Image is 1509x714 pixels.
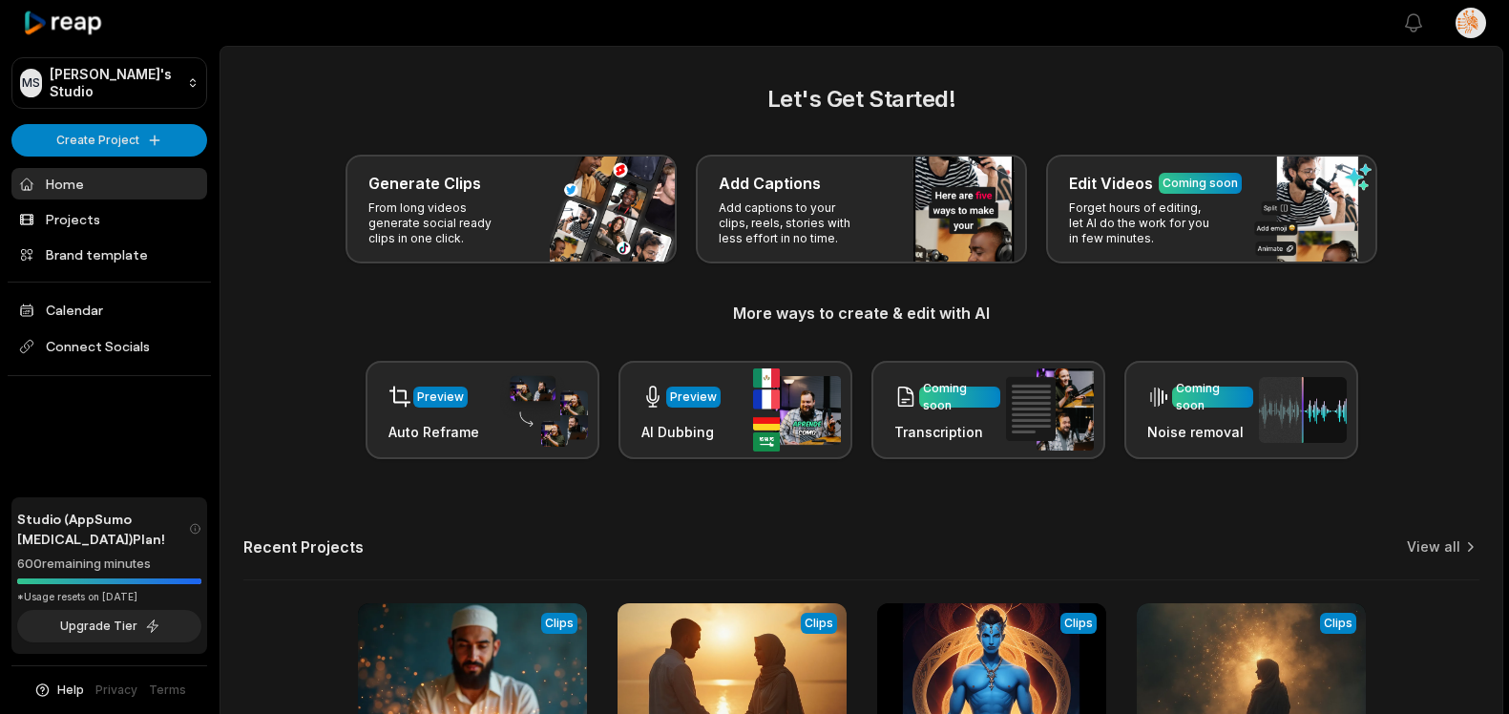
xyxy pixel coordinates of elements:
p: Forget hours of editing, let AI do the work for you in few minutes. [1069,200,1217,246]
a: Home [11,168,207,199]
button: Create Project [11,124,207,157]
button: Help [33,682,84,699]
img: ai_dubbing.png [753,368,841,451]
h3: Transcription [894,422,1000,442]
h2: Let's Get Started! [243,82,1479,116]
a: Privacy [95,682,137,699]
h3: Edit Videos [1069,172,1153,195]
button: Upgrade Tier [17,610,201,642]
a: Brand template [11,239,207,270]
h3: AI Dubbing [641,422,721,442]
p: [PERSON_NAME]'s Studio [50,66,179,100]
div: 600 remaining minutes [17,555,201,574]
a: Calendar [11,294,207,325]
h3: Auto Reframe [388,422,479,442]
p: From long videos generate social ready clips in one click. [368,200,516,246]
img: auto_reframe.png [500,373,588,448]
img: noise_removal.png [1259,377,1347,443]
h3: Add Captions [719,172,821,195]
a: Terms [149,682,186,699]
h2: Recent Projects [243,537,364,556]
h3: Generate Clips [368,172,481,195]
div: Preview [417,388,464,406]
span: Studio (AppSumo [MEDICAL_DATA]) Plan! [17,509,189,549]
div: *Usage resets on [DATE] [17,590,201,604]
img: transcription.png [1006,368,1094,451]
a: Projects [11,203,207,235]
div: Coming soon [923,380,996,414]
span: Help [57,682,84,699]
span: Connect Socials [11,329,207,364]
h3: More ways to create & edit with AI [243,302,1479,325]
div: Coming soon [1163,175,1238,192]
p: Add captions to your clips, reels, stories with less effort in no time. [719,200,867,246]
a: View all [1407,537,1460,556]
div: Preview [670,388,717,406]
div: Coming soon [1176,380,1249,414]
div: MS [20,69,42,97]
h3: Noise removal [1147,422,1253,442]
